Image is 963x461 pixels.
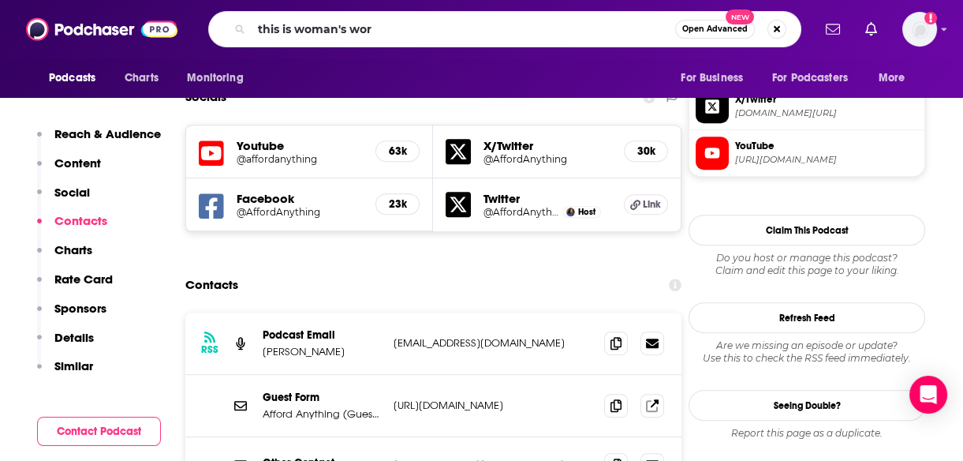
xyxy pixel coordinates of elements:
p: [PERSON_NAME] [263,345,381,358]
button: Sponsors [37,301,106,330]
a: @AffordAnything [483,206,559,218]
span: For Podcasters [772,67,848,89]
button: open menu [868,63,925,93]
h2: Contacts [185,270,238,300]
span: Link [643,198,661,211]
a: Show notifications dropdown [819,16,846,43]
button: open menu [176,63,263,93]
h5: 23k [389,197,406,211]
h5: Youtube [237,138,363,153]
button: Reach & Audience [37,126,161,156]
span: Monitoring [187,67,243,89]
button: Details [37,330,94,359]
button: open menu [38,63,116,93]
span: For Business [681,67,743,89]
img: Podchaser - Follow, Share and Rate Podcasts [26,14,177,44]
h5: Twitter [483,191,610,206]
button: Contacts [37,213,107,242]
span: Do you host or manage this podcast? [689,252,925,264]
h5: X/Twitter [483,138,610,153]
a: Charts [114,63,168,93]
a: @AffordAnything [483,153,610,165]
button: Social [37,185,90,214]
h5: 63k [389,144,406,158]
p: Afford Anything (Guest Form) [263,407,381,421]
h3: RSS [201,343,218,356]
h5: 30k [637,144,655,158]
a: YouTube[URL][DOMAIN_NAME] [696,137,918,170]
button: Show profile menu [902,12,937,47]
div: Claim and edit this page to your liking. [689,252,925,277]
button: open menu [762,63,871,93]
span: Open Advanced [682,25,748,33]
p: Sponsors [54,301,106,316]
a: Show notifications dropdown [859,16,883,43]
p: Guest Form [263,391,381,404]
p: Content [54,156,101,171]
p: Contacts [54,213,107,228]
img: User Profile [902,12,937,47]
p: [EMAIL_ADDRESS][DOMAIN_NAME] [394,336,592,350]
div: Report this page as a duplicate. [689,427,925,440]
span: New [726,9,754,24]
img: Paula Pant [566,208,575,216]
button: open menu [670,63,763,93]
input: Search podcasts, credits, & more... [252,17,675,42]
button: Similar [37,358,93,388]
p: Similar [54,358,93,373]
p: Details [54,330,94,345]
p: Rate Card [54,272,113,287]
button: Content [37,156,101,185]
button: Open AdvancedNew [675,20,755,39]
p: Podcast Email [263,328,381,342]
p: Reach & Audience [54,126,161,141]
a: @affordanything [237,153,363,165]
a: Seeing Double? [689,390,925,421]
span: Host [578,207,595,217]
span: https://www.youtube.com/@affordanything [735,154,918,166]
span: Logged in as megcassidy [902,12,937,47]
a: X/Twitter[DOMAIN_NAME][URL] [696,90,918,123]
a: Link [624,194,668,215]
button: Rate Card [37,272,113,301]
p: Charts [54,242,92,257]
button: Contact Podcast [37,417,161,446]
div: Search podcasts, credits, & more... [208,11,801,47]
button: Charts [37,242,92,272]
span: More [879,67,905,89]
button: Refresh Feed [689,302,925,333]
svg: Add a profile image [924,12,937,24]
div: Are we missing an episode or update? Use this to check the RSS feed immediately. [689,339,925,365]
div: Open Intercom Messenger [909,376,947,414]
span: twitter.com/AffordAnything [735,107,918,119]
button: Claim This Podcast [689,215,925,245]
p: Social [54,185,90,200]
p: [URL][DOMAIN_NAME] [394,399,592,412]
a: @AffordAnything [237,206,363,218]
h5: Facebook [237,191,363,206]
span: YouTube [735,139,918,153]
span: Charts [125,67,159,89]
span: Podcasts [49,67,95,89]
span: X/Twitter [735,92,918,107]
